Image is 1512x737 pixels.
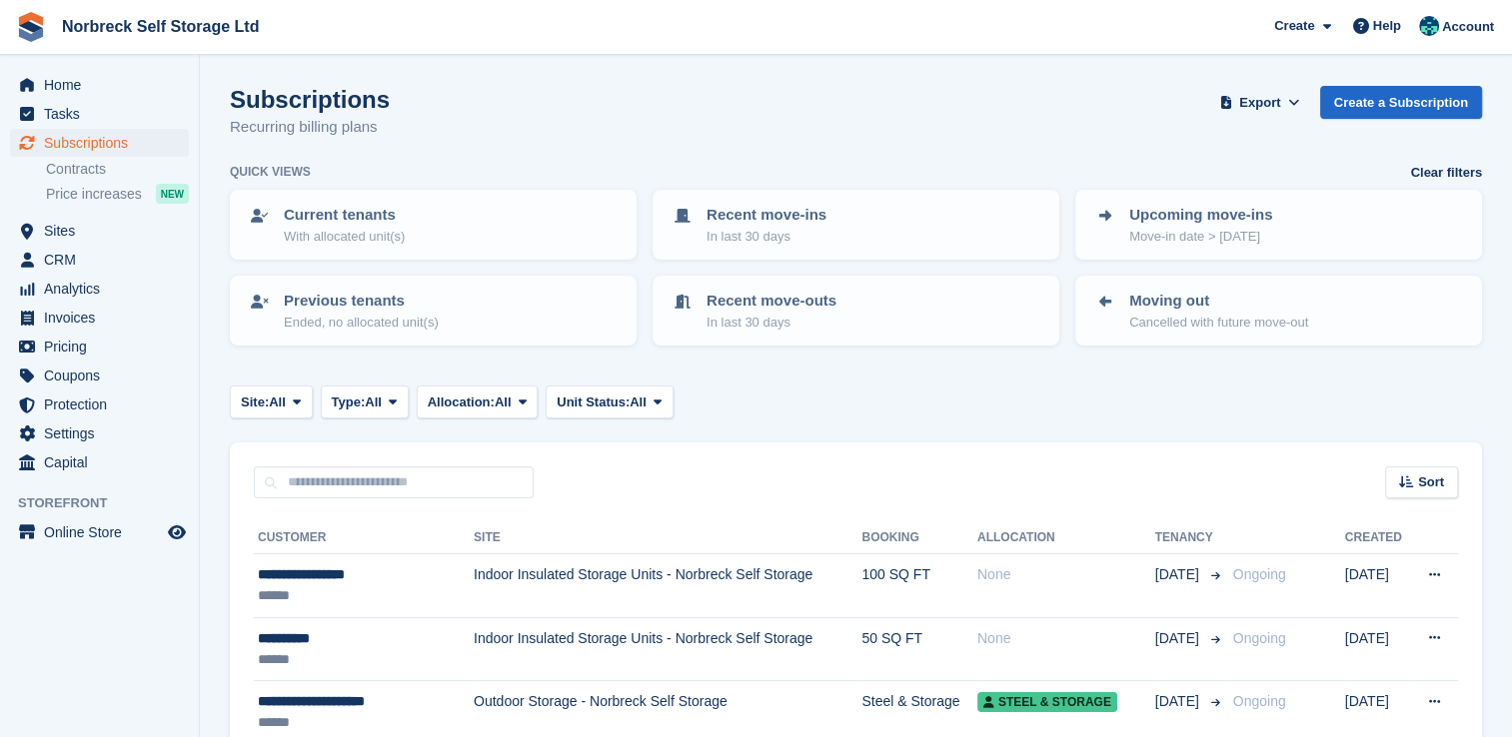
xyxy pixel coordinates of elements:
[707,313,836,333] p: In last 30 days
[10,304,189,332] a: menu
[10,217,189,245] a: menu
[1129,290,1308,313] p: Moving out
[10,246,189,274] a: menu
[44,71,164,99] span: Home
[977,522,1155,554] th: Allocation
[977,628,1155,649] div: None
[232,192,635,258] a: Current tenants With allocated unit(s)
[1419,16,1439,36] img: Sally King
[1129,227,1272,247] p: Move-in date > [DATE]
[1155,691,1203,712] span: [DATE]
[18,493,199,513] span: Storefront
[365,392,382,412] span: All
[1077,192,1480,258] a: Upcoming move-ins Move-in date > [DATE]
[332,392,366,412] span: Type:
[1155,522,1225,554] th: Tenancy
[1077,278,1480,344] a: Moving out Cancelled with future move-out
[10,333,189,361] a: menu
[44,246,164,274] span: CRM
[241,392,269,412] span: Site:
[1418,472,1444,492] span: Sort
[44,419,164,447] span: Settings
[44,275,164,303] span: Analytics
[1233,630,1286,646] span: Ongoing
[44,448,164,476] span: Capital
[417,385,539,418] button: Allocation: All
[1345,522,1410,554] th: Created
[230,163,311,181] h6: Quick views
[1442,17,1494,37] span: Account
[230,116,390,139] p: Recurring billing plans
[1410,163,1482,183] a: Clear filters
[10,448,189,476] a: menu
[10,390,189,418] a: menu
[284,227,405,247] p: With allocated unit(s)
[1155,628,1203,649] span: [DATE]
[707,290,836,313] p: Recent move-outs
[707,204,826,227] p: Recent move-ins
[1233,693,1286,709] span: Ongoing
[474,554,861,618] td: Indoor Insulated Storage Units - Norbreck Self Storage
[254,522,474,554] th: Customer
[284,290,439,313] p: Previous tenants
[44,129,164,157] span: Subscriptions
[1274,16,1314,36] span: Create
[230,385,313,418] button: Site: All
[10,419,189,447] a: menu
[861,617,977,681] td: 50 SQ FT
[1345,617,1410,681] td: [DATE]
[1129,313,1308,333] p: Cancelled with future move-out
[232,278,635,344] a: Previous tenants Ended, no allocated unit(s)
[977,564,1155,585] div: None
[474,617,861,681] td: Indoor Insulated Storage Units - Norbreck Self Storage
[977,692,1117,712] span: STEEL & STORAGE
[44,333,164,361] span: Pricing
[230,86,390,113] h1: Subscriptions
[44,390,164,418] span: Protection
[284,313,439,333] p: Ended, no allocated unit(s)
[474,522,861,554] th: Site
[655,192,1057,258] a: Recent move-ins In last 30 days
[557,392,630,412] span: Unit Status:
[428,392,495,412] span: Allocation:
[10,100,189,128] a: menu
[44,304,164,332] span: Invoices
[10,129,189,157] a: menu
[165,520,189,544] a: Preview store
[54,10,267,43] a: Norbreck Self Storage Ltd
[861,522,977,554] th: Booking
[707,227,826,247] p: In last 30 days
[44,362,164,389] span: Coupons
[1239,93,1280,113] span: Export
[10,362,189,389] a: menu
[1216,86,1304,119] button: Export
[46,160,189,179] a: Contracts
[1233,566,1286,582] span: Ongoing
[10,71,189,99] a: menu
[269,392,286,412] span: All
[44,100,164,128] span: Tasks
[1345,554,1410,618] td: [DATE]
[44,217,164,245] span: Sites
[46,183,189,205] a: Price increases NEW
[284,204,405,227] p: Current tenants
[44,518,164,546] span: Online Store
[156,184,189,204] div: NEW
[1320,86,1482,119] a: Create a Subscription
[1373,16,1401,36] span: Help
[655,278,1057,344] a: Recent move-outs In last 30 days
[630,392,647,412] span: All
[1155,564,1203,585] span: [DATE]
[546,385,673,418] button: Unit Status: All
[321,385,409,418] button: Type: All
[10,518,189,546] a: menu
[1129,204,1272,227] p: Upcoming move-ins
[495,392,512,412] span: All
[46,185,142,204] span: Price increases
[16,12,46,42] img: stora-icon-8386f47178a22dfd0bd8f6a31ec36ba5ce8667c1dd55bd0f319d3a0aa187defe.svg
[10,275,189,303] a: menu
[861,554,977,618] td: 100 SQ FT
